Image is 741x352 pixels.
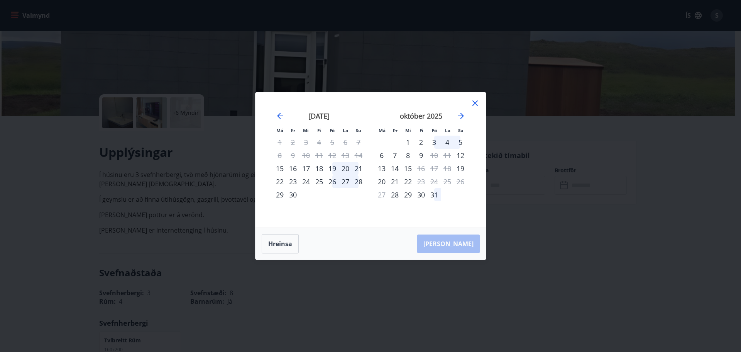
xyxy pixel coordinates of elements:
td: Choose miðvikudagur, 24. september 2025 as your check-in date. It’s available. [299,175,313,188]
div: 28 [352,175,365,188]
td: Not available. fimmtudagur, 4. september 2025 [313,136,326,149]
td: Not available. föstudagur, 24. október 2025 [428,175,441,188]
td: Choose miðvikudagur, 17. september 2025 as your check-in date. It’s available. [299,162,313,175]
small: La [445,128,450,133]
div: 30 [286,188,299,201]
td: Choose mánudagur, 6. október 2025 as your check-in date. It’s available. [375,149,388,162]
td: Choose fimmtudagur, 30. október 2025 as your check-in date. It’s available. [414,188,428,201]
div: 25 [313,175,326,188]
small: Má [276,128,283,133]
div: 21 [352,162,365,175]
td: Choose sunnudagur, 12. október 2025 as your check-in date. It’s available. [454,149,467,162]
td: Choose þriðjudagur, 23. september 2025 as your check-in date. It’s available. [286,175,299,188]
div: 17 [299,162,313,175]
td: Not available. föstudagur, 12. september 2025 [326,149,339,162]
td: Choose fimmtudagur, 25. september 2025 as your check-in date. It’s available. [313,175,326,188]
div: 22 [401,175,414,188]
td: Not available. þriðjudagur, 2. september 2025 [286,136,299,149]
div: Aðeins útritun í boði [414,175,428,188]
td: Not available. mánudagur, 8. september 2025 [273,149,286,162]
td: Choose mánudagur, 15. september 2025 as your check-in date. It’s available. [273,162,286,175]
div: 22 [273,175,286,188]
small: Fi [420,128,423,133]
div: 19 [326,162,339,175]
div: 3 [428,136,441,149]
div: 23 [286,175,299,188]
div: 21 [388,175,401,188]
td: Not available. sunnudagur, 7. september 2025 [352,136,365,149]
div: 20 [339,162,352,175]
td: Choose miðvikudagur, 8. október 2025 as your check-in date. It’s available. [401,149,414,162]
td: Choose miðvikudagur, 15. október 2025 as your check-in date. It’s available. [401,162,414,175]
td: Not available. fimmtudagur, 16. október 2025 [414,162,428,175]
td: Choose þriðjudagur, 7. október 2025 as your check-in date. It’s available. [388,149,401,162]
td: Choose sunnudagur, 28. september 2025 as your check-in date. It’s available. [352,175,365,188]
small: Fi [317,128,321,133]
td: Not available. mánudagur, 27. október 2025 [375,188,388,201]
td: Choose föstudagur, 3. október 2025 as your check-in date. It’s available. [428,136,441,149]
td: Choose föstudagur, 26. september 2025 as your check-in date. It’s available. [326,175,339,188]
td: Choose sunnudagur, 19. október 2025 as your check-in date. It’s available. [454,162,467,175]
div: 26 [326,175,339,188]
div: Aðeins útritun í boði [414,162,428,175]
td: Choose laugardagur, 4. október 2025 as your check-in date. It’s available. [441,136,454,149]
td: Not available. laugardagur, 6. september 2025 [339,136,352,149]
div: 30 [414,188,428,201]
small: Fö [330,128,335,133]
div: Aðeins útritun í boði [428,149,441,162]
div: 9 [414,149,428,162]
td: Choose fimmtudagur, 18. september 2025 as your check-in date. It’s available. [313,162,326,175]
td: Choose þriðjudagur, 16. september 2025 as your check-in date. It’s available. [286,162,299,175]
div: Move forward to switch to the next month. [456,111,465,121]
td: Choose mánudagur, 13. október 2025 as your check-in date. It’s available. [375,162,388,175]
div: Aðeins innritun í boði [454,149,467,162]
small: Su [356,128,361,133]
div: 5 [454,136,467,149]
div: Calendar [265,102,477,218]
div: 16 [286,162,299,175]
small: Fö [432,128,437,133]
td: Not available. sunnudagur, 14. september 2025 [352,149,365,162]
strong: [DATE] [308,111,330,121]
div: 31 [428,188,441,201]
td: Choose laugardagur, 20. september 2025 as your check-in date. It’s available. [339,162,352,175]
td: Choose miðvikudagur, 29. október 2025 as your check-in date. It’s available. [401,188,414,201]
td: Choose föstudagur, 19. september 2025 as your check-in date. It’s available. [326,162,339,175]
td: Choose mánudagur, 22. september 2025 as your check-in date. It’s available. [273,175,286,188]
small: Þr [291,128,295,133]
td: Choose þriðjudagur, 21. október 2025 as your check-in date. It’s available. [388,175,401,188]
td: Choose mánudagur, 29. september 2025 as your check-in date. It’s available. [273,188,286,201]
td: Choose fimmtudagur, 2. október 2025 as your check-in date. It’s available. [414,136,428,149]
small: La [343,128,348,133]
div: 27 [339,175,352,188]
td: Choose fimmtudagur, 9. október 2025 as your check-in date. It’s available. [414,149,428,162]
small: Má [379,128,386,133]
td: Not available. laugardagur, 25. október 2025 [441,175,454,188]
div: 1 [401,136,414,149]
div: 4 [441,136,454,149]
td: Not available. laugardagur, 18. október 2025 [441,162,454,175]
div: 20 [375,175,388,188]
td: Choose sunnudagur, 5. október 2025 as your check-in date. It’s available. [454,136,467,149]
td: Not available. miðvikudagur, 10. september 2025 [299,149,313,162]
td: Not available. fimmtudagur, 23. október 2025 [414,175,428,188]
td: Choose mánudagur, 20. október 2025 as your check-in date. It’s available. [375,175,388,188]
div: Aðeins innritun í boði [273,162,286,175]
div: Aðeins innritun í boði [454,162,467,175]
td: Not available. mánudagur, 1. september 2025 [273,136,286,149]
div: 13 [375,162,388,175]
td: Not available. laugardagur, 13. september 2025 [339,149,352,162]
td: Not available. föstudagur, 17. október 2025 [428,162,441,175]
small: Su [458,128,464,133]
td: Choose miðvikudagur, 22. október 2025 as your check-in date. It’s available. [401,175,414,188]
td: Choose þriðjudagur, 28. október 2025 as your check-in date. It’s available. [388,188,401,201]
div: 24 [299,175,313,188]
td: Choose sunnudagur, 21. september 2025 as your check-in date. It’s available. [352,162,365,175]
td: Not available. þriðjudagur, 9. september 2025 [286,149,299,162]
div: 29 [401,188,414,201]
td: Choose þriðjudagur, 30. september 2025 as your check-in date. It’s available. [286,188,299,201]
td: Choose þriðjudagur, 14. október 2025 as your check-in date. It’s available. [388,162,401,175]
div: 2 [414,136,428,149]
strong: október 2025 [400,111,442,121]
td: Not available. föstudagur, 5. september 2025 [326,136,339,149]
